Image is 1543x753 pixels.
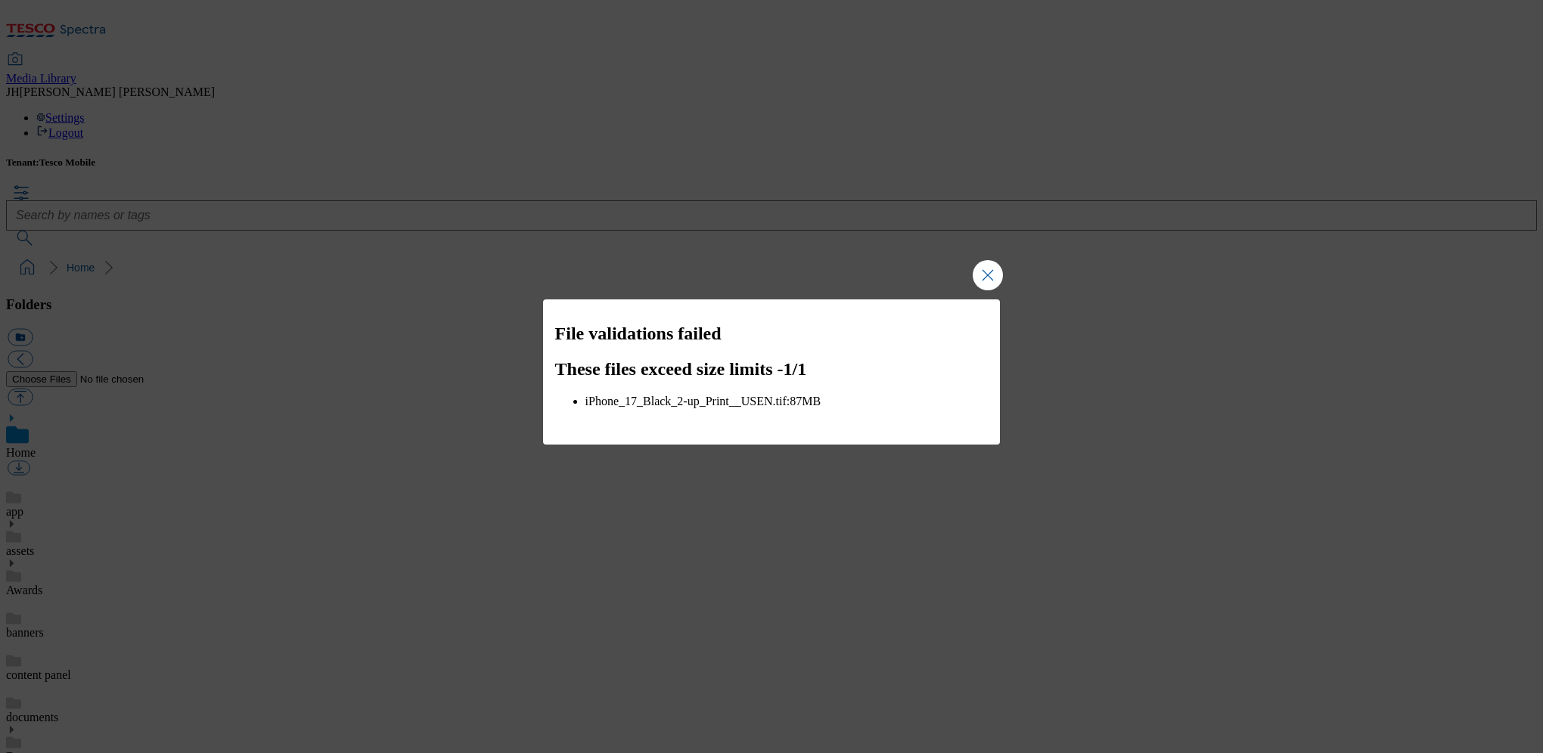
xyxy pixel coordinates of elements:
[973,260,1003,290] button: Close Modal
[585,395,787,407] span: iPhone_17_Black_2-up_Print__USEN.tif
[585,395,989,408] li: :
[790,395,821,407] span: 87 MB
[555,324,989,344] h2: File validations failed
[555,359,989,380] h2: These files exceed size limits - 1 / 1
[543,299,1001,445] div: Modal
